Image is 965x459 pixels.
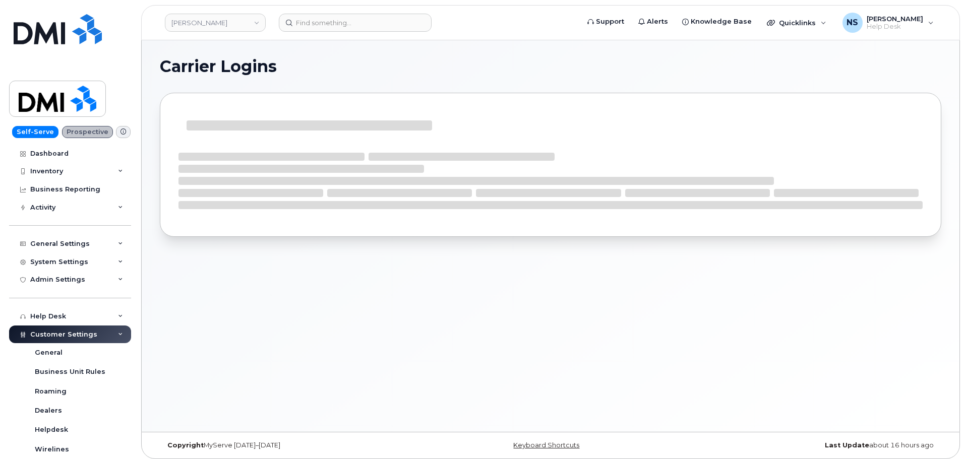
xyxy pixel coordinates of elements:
a: Keyboard Shortcuts [513,441,579,449]
div: MyServe [DATE]–[DATE] [160,441,420,449]
span: Carrier Logins [160,59,277,74]
strong: Last Update [825,441,869,449]
strong: Copyright [167,441,204,449]
div: about 16 hours ago [681,441,941,449]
